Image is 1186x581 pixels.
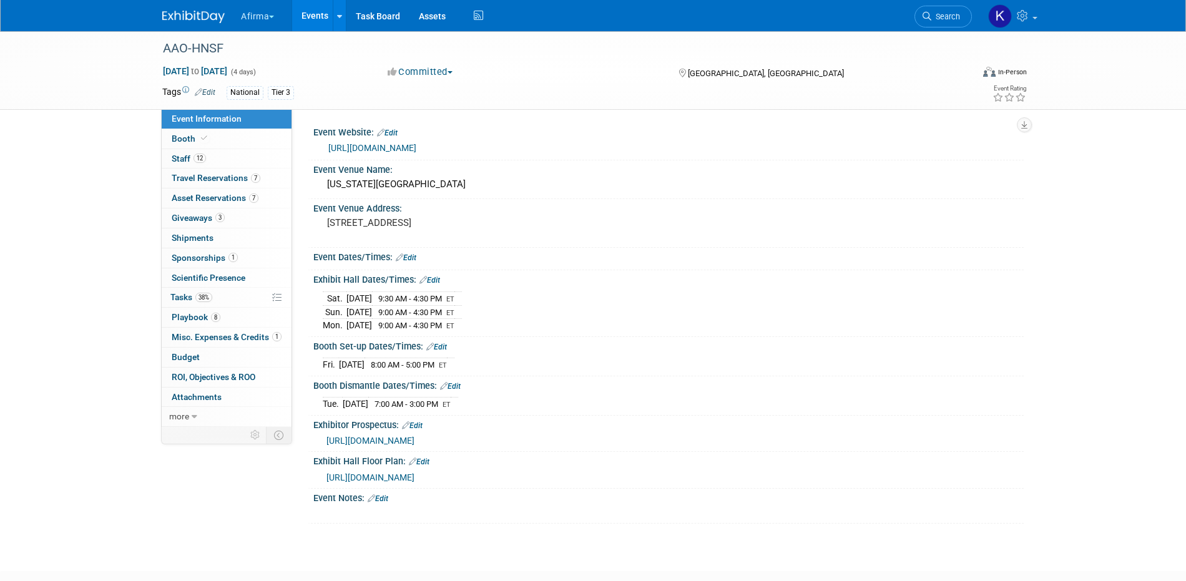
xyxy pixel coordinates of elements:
span: 7 [249,193,258,203]
div: Event Dates/Times: [313,248,1024,264]
a: Edit [195,88,215,97]
i: Booth reservation complete [201,135,207,142]
span: ET [446,322,454,330]
a: Edit [377,129,398,137]
a: Scientific Presence [162,268,292,288]
span: ET [446,295,454,303]
span: ET [443,401,451,409]
div: Event Notes: [313,489,1024,505]
a: Sponsorships1 [162,248,292,268]
a: Edit [368,494,388,503]
span: Staff [172,154,206,164]
a: Giveaways3 [162,208,292,228]
a: [URL][DOMAIN_NAME] [328,143,416,153]
img: ExhibitDay [162,11,225,23]
a: [URL][DOMAIN_NAME] [326,436,414,446]
td: Sat. [323,291,346,305]
span: Giveaways [172,213,225,223]
a: Shipments [162,228,292,248]
td: Tue. [323,398,343,411]
div: Tier 3 [268,86,294,99]
td: Tags [162,85,215,100]
button: Committed [383,66,458,79]
a: more [162,407,292,426]
div: Event Venue Name: [313,160,1024,176]
div: [US_STATE][GEOGRAPHIC_DATA] [323,175,1014,194]
span: Playbook [172,312,220,322]
a: Asset Reservations7 [162,188,292,208]
span: 1 [272,332,282,341]
span: to [189,66,201,76]
div: Booth Dismantle Dates/Times: [313,376,1024,393]
div: Booth Set-up Dates/Times: [313,337,1024,353]
div: Exhibitor Prospectus: [313,416,1024,432]
span: 7:00 AM - 3:00 PM [375,399,438,409]
td: Sun. [323,305,346,319]
a: Edit [409,457,429,466]
div: Event Venue Address: [313,199,1024,215]
span: ET [446,309,454,317]
span: 38% [195,293,212,302]
a: Attachments [162,388,292,407]
td: [DATE] [343,398,368,411]
a: Edit [419,276,440,285]
td: [DATE] [339,358,365,371]
span: Booth [172,134,210,144]
a: Edit [402,421,423,430]
img: Format-Inperson.png [983,67,996,77]
span: Search [931,12,960,21]
a: [URL][DOMAIN_NAME] [326,472,414,482]
td: Fri. [323,358,339,371]
span: ROI, Objectives & ROO [172,372,255,382]
span: Tasks [170,292,212,302]
span: 9:30 AM - 4:30 PM [378,294,442,303]
span: 12 [194,154,206,163]
span: 9:00 AM - 4:30 PM [378,321,442,330]
a: ROI, Objectives & ROO [162,368,292,387]
div: Event Format [898,65,1027,84]
span: 1 [228,253,238,262]
div: In-Person [997,67,1027,77]
div: Exhibit Hall Dates/Times: [313,270,1024,286]
span: 8 [211,313,220,322]
span: 9:00 AM - 4:30 PM [378,308,442,317]
a: Staff12 [162,149,292,168]
span: Misc. Expenses & Credits [172,332,282,342]
span: Travel Reservations [172,173,260,183]
td: [DATE] [346,291,372,305]
span: Scientific Presence [172,273,245,283]
span: Asset Reservations [172,193,258,203]
span: ET [439,361,447,369]
div: Event Rating [992,85,1026,92]
span: more [169,411,189,421]
td: [DATE] [346,305,372,319]
a: Edit [426,343,447,351]
a: Budget [162,348,292,367]
a: Tasks38% [162,288,292,307]
a: Playbook8 [162,308,292,327]
span: Attachments [172,392,222,402]
td: [DATE] [346,319,372,332]
td: Personalize Event Tab Strip [245,427,267,443]
span: [GEOGRAPHIC_DATA], [GEOGRAPHIC_DATA] [688,69,844,78]
a: Edit [440,382,461,391]
a: Travel Reservations7 [162,168,292,188]
span: 8:00 AM - 5:00 PM [371,360,434,369]
span: 3 [215,213,225,222]
div: National [227,86,263,99]
span: (4 days) [230,68,256,76]
td: Mon. [323,319,346,332]
div: Exhibit Hall Floor Plan: [313,452,1024,468]
span: Budget [172,352,200,362]
a: Misc. Expenses & Credits1 [162,328,292,347]
div: Event Website: [313,123,1024,139]
span: 7 [251,173,260,183]
img: Keirsten Davis [988,4,1012,28]
a: Edit [396,253,416,262]
div: AAO-HNSF [159,37,953,60]
a: Event Information [162,109,292,129]
span: Event Information [172,114,242,124]
span: [DATE] [DATE] [162,66,228,77]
